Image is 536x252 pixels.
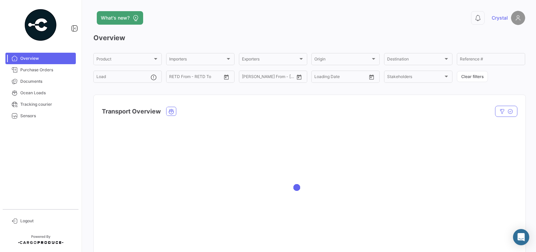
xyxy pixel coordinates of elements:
[5,110,76,122] a: Sensors
[221,72,231,82] button: Open calendar
[5,99,76,110] a: Tracking courier
[20,113,73,119] span: Sensors
[169,58,225,62] span: Importers
[20,78,73,84] span: Documents
[387,58,443,62] span: Destination
[20,67,73,73] span: Purchase Orders
[20,101,73,107] span: Tracking courier
[5,64,76,76] a: Purchase Orders
[511,11,525,25] img: placeholder-user.png
[20,90,73,96] span: Ocean Loads
[387,75,443,80] span: Stakeholders
[96,58,153,62] span: Product
[492,15,508,21] span: Crystal
[314,75,324,80] input: From
[169,75,179,80] input: From
[242,58,298,62] span: Exporters
[5,76,76,87] a: Documents
[97,11,143,25] button: What's new?
[20,55,73,61] span: Overview
[166,107,176,116] button: Ocean
[5,87,76,99] a: Ocean Loads
[256,75,281,80] input: To
[513,229,529,245] div: Abrir Intercom Messenger
[366,72,377,82] button: Open calendar
[329,75,353,80] input: To
[93,33,525,43] h3: Overview
[242,75,251,80] input: From
[314,58,371,62] span: Origin
[294,72,304,82] button: Open calendar
[24,8,58,42] img: powered-by.png
[20,218,73,224] span: Logout
[5,53,76,64] a: Overview
[101,15,130,21] span: What's new?
[102,107,161,116] h4: Transport Overview
[457,71,488,82] button: Clear filters
[183,75,208,80] input: To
